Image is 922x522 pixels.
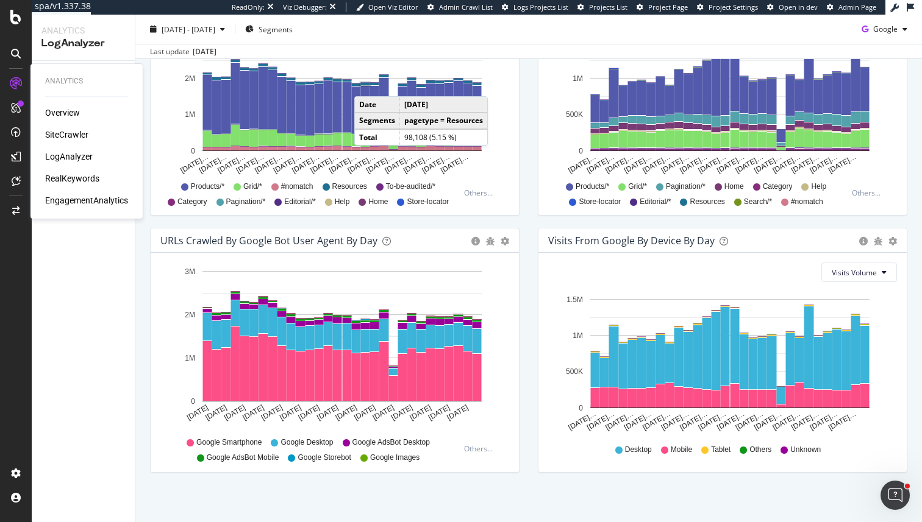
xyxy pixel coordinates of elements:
div: URLs Crawled by Google bot User Agent By Day [160,235,377,247]
span: [DATE] - [DATE] [162,24,215,34]
span: Visits Volume [832,267,877,278]
span: #nomatch [791,197,823,207]
span: Google AdsBot Desktop [352,437,430,448]
text: [DATE] [278,403,302,422]
button: Google [857,19,912,39]
td: [DATE] [400,97,488,113]
text: 2M [185,74,195,83]
span: Google Smartphone [196,437,262,448]
span: Grid/* [628,182,647,192]
a: RealKeywords [45,172,99,185]
span: Admin Page [838,2,876,12]
span: Category [177,197,207,207]
svg: A chart. [548,292,897,433]
text: 1M [573,74,583,83]
a: Projects List [577,2,627,12]
div: bug [486,237,495,245]
span: Category [763,182,793,192]
a: Open Viz Editor [356,2,418,12]
span: Pagination/* [666,182,706,192]
svg: A chart. [160,35,509,176]
text: [DATE] [446,403,470,422]
svg: A chart. [548,35,897,176]
span: Tablet [711,445,731,455]
div: circle-info [859,237,868,245]
span: Home [368,197,388,207]
text: 3M [185,267,195,276]
span: Help [811,182,826,192]
div: Viz Debugger: [283,2,327,12]
div: Analytics [41,24,125,37]
div: Analytics [45,76,128,86]
span: Google AdsBot Mobile [207,453,279,463]
div: bug [874,237,882,245]
span: Resources [332,182,367,192]
div: circle-info [471,237,480,245]
text: [DATE] [204,403,228,422]
text: 0 [191,397,195,406]
div: Others... [464,443,498,454]
text: [DATE] [260,403,284,422]
td: Segments [355,113,400,129]
span: To-be-audited/* [386,182,435,192]
text: [DATE] [223,403,247,422]
span: Home [724,182,744,192]
span: Help [335,197,350,207]
span: Google Desktop [281,437,333,448]
td: pagetype = Resources [400,113,488,129]
span: Google Storebot [298,453,351,463]
text: 0 [579,147,583,155]
text: 0 [191,147,195,155]
button: Segments [240,19,298,39]
span: #nomatch [281,182,313,192]
a: Admin Page [827,2,876,12]
text: 1M [185,354,195,362]
text: [DATE] [297,403,321,422]
span: Desktop [625,445,652,455]
div: Overview [45,107,80,119]
div: Visits From Google By Device By Day [548,235,715,247]
span: Projects List [589,2,627,12]
span: Editorial/* [640,197,671,207]
span: Others [749,445,771,455]
span: Admin Crawl List [439,2,493,12]
div: Others... [852,188,886,198]
text: 500K [566,368,583,376]
span: Project Settings [709,2,758,12]
span: Store-locator [579,197,621,207]
span: Unknown [790,445,821,455]
td: Date [355,97,400,113]
div: Others... [464,188,498,198]
span: Open in dev [779,2,818,12]
a: Admin Crawl List [427,2,493,12]
text: [DATE] [185,403,210,422]
div: gear [888,237,897,245]
span: Mobile [671,445,692,455]
div: Last update [150,46,216,57]
div: LogAnalyzer [41,37,125,51]
span: Open Viz Editor [368,2,418,12]
text: 1M [185,111,195,119]
span: Google [873,24,898,34]
span: Logs Projects List [513,2,568,12]
text: [DATE] [352,403,377,422]
a: LogAnalyzer [45,150,93,163]
text: [DATE] [315,403,340,422]
span: Google Images [370,453,420,463]
span: Products/* [191,182,224,192]
a: Open in dev [767,2,818,12]
td: 98,108 (5.15 %) [400,129,488,145]
span: Pagination/* [226,197,266,207]
a: Logs Projects List [502,2,568,12]
text: [DATE] [334,403,359,422]
button: [DATE] - [DATE] [145,19,230,39]
iframe: Intercom live chat [881,481,910,510]
div: [DATE] [193,46,216,57]
span: Grid/* [243,182,262,192]
span: Resources [690,197,724,207]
